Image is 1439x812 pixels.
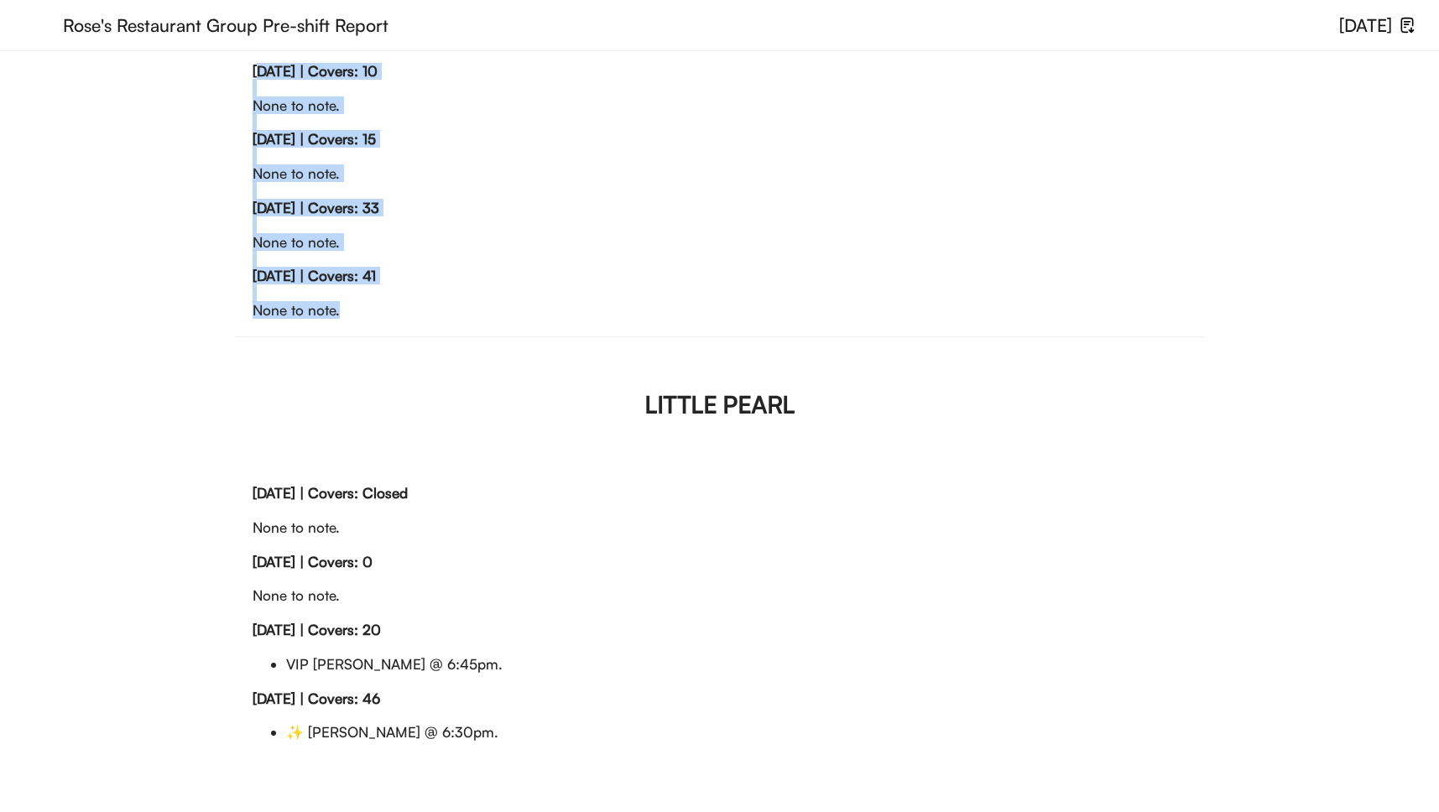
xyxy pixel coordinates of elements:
strong: [DATE] | Covers: 33 [253,199,379,216]
strong: [DATE] | Covers: 46 [253,690,380,707]
div: None to note. [253,268,1187,336]
li: ✨ [PERSON_NAME] @ 6:30pm. [286,724,1187,741]
div: None to note. [253,63,1187,132]
strong: LITTLE PEARL [644,389,795,419]
div: None to note. [253,200,1187,268]
div: None to note. [253,131,1187,200]
strong: [DATE] | Covers: 15 [253,130,376,148]
strong: [DATE] | Covers: Closed [253,484,408,502]
div: None to note. [253,485,1187,554]
img: file-download-02.svg [1399,17,1416,34]
strong: [DATE] | Covers: 20 [253,621,381,638]
img: yH5BAEAAAAALAAAAAABAAEAAAIBRAA7 [23,7,50,40]
div: [DATE] [1339,17,1392,34]
strong: [DATE] | Covers: 41 [253,267,376,284]
strong: [DATE] | Covers: 0 [253,553,373,570]
div: None to note. [253,554,1187,622]
div: Rose's Restaurant Group Pre-shift Report [63,17,1339,34]
strong: [DATE] | Covers: 10 [253,62,378,80]
li: VIP [PERSON_NAME] @ 6:45pm. [286,656,1187,673]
